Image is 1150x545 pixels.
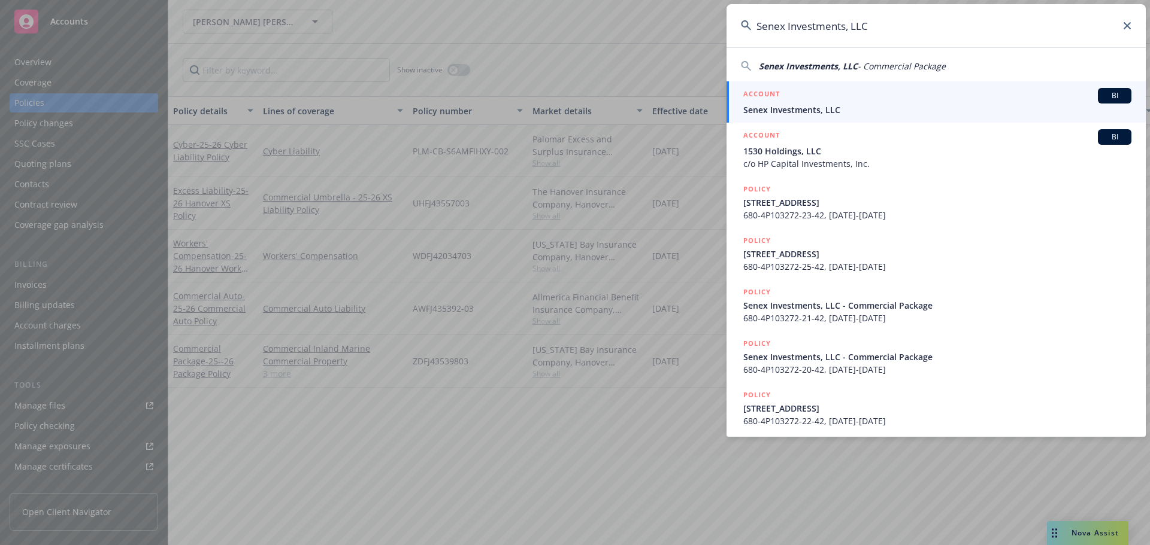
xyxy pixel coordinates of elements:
[743,183,771,195] h5: POLICY
[727,81,1146,123] a: ACCOUNTBISenex Investments, LLC
[727,382,1146,434] a: POLICY[STREET_ADDRESS]680-4P103272-22-42, [DATE]-[DATE]
[743,363,1131,376] span: 680-4P103272-20-42, [DATE]-[DATE]
[743,248,1131,260] span: [STREET_ADDRESS]
[743,312,1131,324] span: 680-4P103272-21-42, [DATE]-[DATE]
[1103,132,1127,142] span: BI
[743,299,1131,312] span: Senex Investments, LLC - Commercial Package
[743,129,780,144] h5: ACCOUNT
[743,88,780,102] h5: ACCOUNT
[1103,90,1127,101] span: BI
[743,286,771,298] h5: POLICY
[743,351,1131,363] span: Senex Investments, LLC - Commercial Package
[727,279,1146,331] a: POLICYSenex Investments, LLC - Commercial Package680-4P103272-21-42, [DATE]-[DATE]
[727,331,1146,382] a: POLICYSenex Investments, LLC - Commercial Package680-4P103272-20-42, [DATE]-[DATE]
[727,228,1146,279] a: POLICY[STREET_ADDRESS]680-4P103272-25-42, [DATE]-[DATE]
[743,196,1131,209] span: [STREET_ADDRESS]
[727,123,1146,176] a: ACCOUNTBI1530 Holdings, LLCc/o HP Capital Investments, Inc.
[858,60,946,72] span: - Commercial Package
[727,176,1146,228] a: POLICY[STREET_ADDRESS]680-4P103272-23-42, [DATE]-[DATE]
[743,209,1131,221] span: 680-4P103272-23-42, [DATE]-[DATE]
[727,4,1146,47] input: Search...
[743,402,1131,415] span: [STREET_ADDRESS]
[743,235,771,246] h5: POLICY
[743,145,1131,157] span: 1530 Holdings, LLC
[743,337,771,349] h5: POLICY
[743,415,1131,427] span: 680-4P103272-22-42, [DATE]-[DATE]
[743,103,1131,116] span: Senex Investments, LLC
[743,157,1131,170] span: c/o HP Capital Investments, Inc.
[759,60,858,72] span: Senex Investments, LLC
[743,260,1131,273] span: 680-4P103272-25-42, [DATE]-[DATE]
[743,389,771,401] h5: POLICY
